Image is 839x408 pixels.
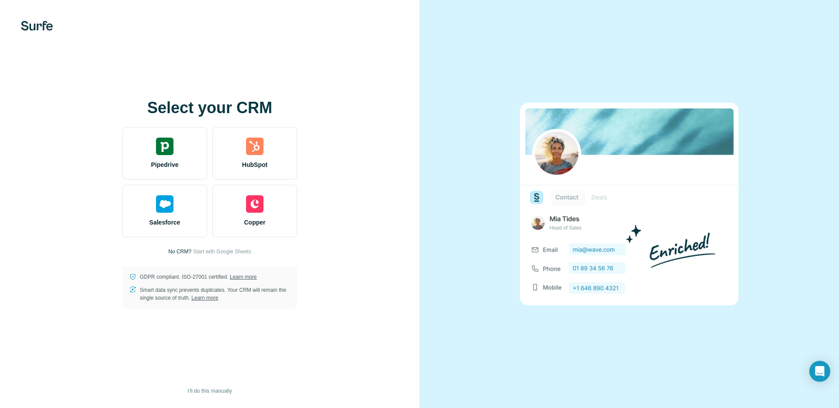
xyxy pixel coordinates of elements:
[168,248,191,256] p: No CRM?
[149,218,180,227] span: Salesforce
[187,387,232,395] span: I’ll do this manually
[181,384,238,398] button: I’ll do this manually
[140,273,257,281] p: GDPR compliant. ISO-27001 certified.
[193,248,251,256] button: Start with Google Sheets
[520,103,738,305] img: none image
[191,295,218,301] a: Learn more
[246,195,263,213] img: copper's logo
[122,99,297,117] h1: Select your CRM
[230,274,257,280] a: Learn more
[21,21,53,31] img: Surfe's logo
[246,138,263,155] img: hubspot's logo
[156,138,173,155] img: pipedrive's logo
[140,286,290,302] p: Smart data sync prevents duplicates. Your CRM will remain the single source of truth.
[156,195,173,213] img: salesforce's logo
[242,160,267,169] span: HubSpot
[809,361,830,382] div: Open Intercom Messenger
[244,218,266,227] span: Copper
[151,160,178,169] span: Pipedrive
